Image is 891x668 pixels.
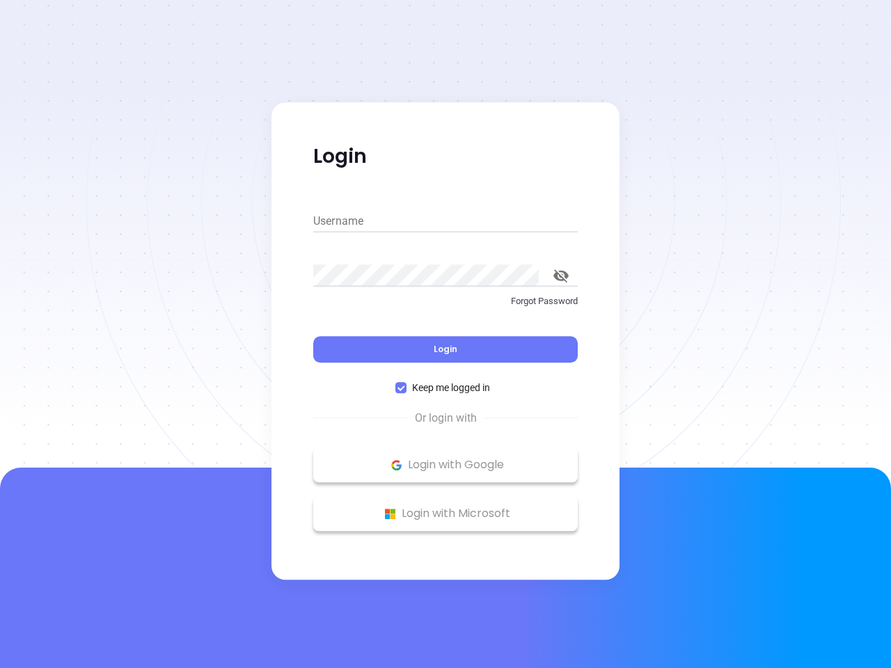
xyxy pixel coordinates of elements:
span: Keep me logged in [407,380,496,395]
button: Login [313,336,578,363]
button: toggle password visibility [544,259,578,292]
p: Login with Microsoft [320,503,571,524]
p: Login with Google [320,454,571,475]
img: Microsoft Logo [381,505,399,523]
span: Login [434,343,457,355]
img: Google Logo [388,456,405,474]
button: Google Logo Login with Google [313,447,578,482]
p: Forgot Password [313,294,578,308]
p: Login [313,144,578,169]
button: Microsoft Logo Login with Microsoft [313,496,578,531]
a: Forgot Password [313,294,578,319]
span: Or login with [408,410,484,427]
